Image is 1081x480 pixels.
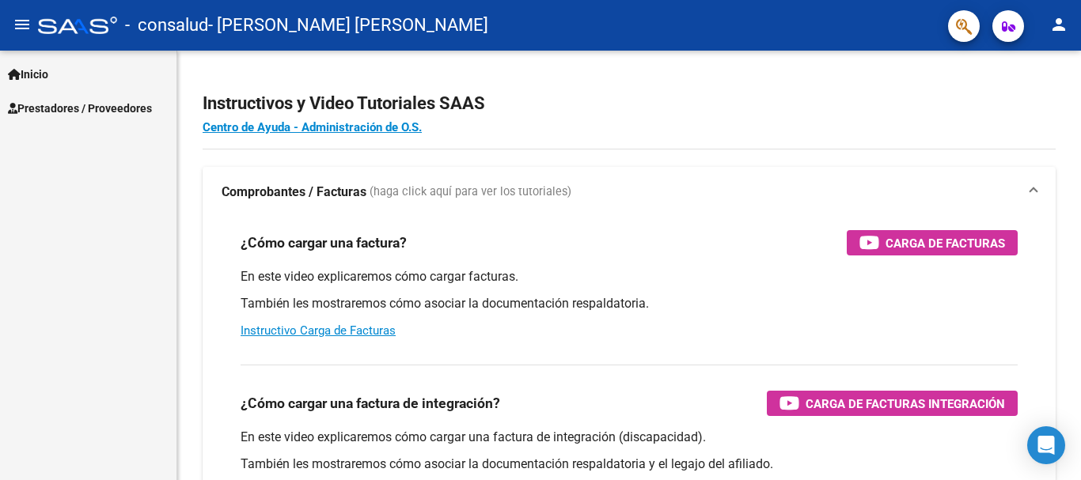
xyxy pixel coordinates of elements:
a: Instructivo Carga de Facturas [241,323,396,338]
p: En este video explicaremos cómo cargar facturas. [241,268,1018,285]
div: Open Intercom Messenger [1027,426,1065,464]
h3: ¿Cómo cargar una factura? [241,232,407,254]
strong: Comprobantes / Facturas [222,183,366,201]
mat-expansion-panel-header: Comprobantes / Facturas (haga click aquí para ver los tutoriales) [203,167,1056,217]
span: Inicio [8,66,48,83]
span: Prestadores / Proveedores [8,100,152,117]
mat-icon: person [1049,15,1068,34]
button: Carga de Facturas Integración [767,391,1018,416]
p: También les mostraremos cómo asociar la documentación respaldatoria. [241,295,1018,312]
a: Centro de Ayuda - Administración de O.S. [203,120,422,134]
span: - [PERSON_NAME] [PERSON_NAME] [208,8,488,43]
mat-icon: menu [13,15,32,34]
span: - consalud [125,8,208,43]
p: También les mostraremos cómo asociar la documentación respaldatoria y el legajo del afiliado. [241,455,1018,473]
button: Carga de Facturas [847,230,1018,255]
span: (haga click aquí para ver los tutoriales) [370,183,571,201]
h2: Instructivos y Video Tutoriales SAAS [203,89,1056,119]
span: Carga de Facturas Integración [806,394,1005,414]
p: En este video explicaremos cómo cargar una factura de integración (discapacidad). [241,429,1018,446]
h3: ¿Cómo cargar una factura de integración? [241,392,500,414]
span: Carga de Facturas [886,233,1005,253]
